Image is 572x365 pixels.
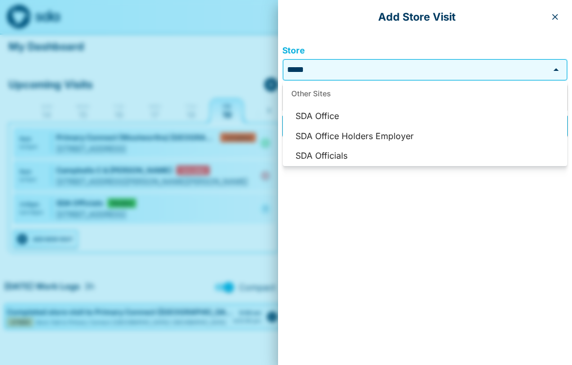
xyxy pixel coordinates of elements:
button: Start Now [282,85,425,111]
p: Add Store Visit [287,8,547,25]
li: SDA Officials [283,146,567,166]
button: Close [549,62,564,77]
label: Store [282,44,568,57]
div: Other Sites [283,81,567,106]
div: Now or Scheduled [282,85,568,111]
li: SDA Office Holders Employer [283,126,567,147]
button: ADD VISIT [282,115,568,136]
li: SDA Office [283,106,567,126]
